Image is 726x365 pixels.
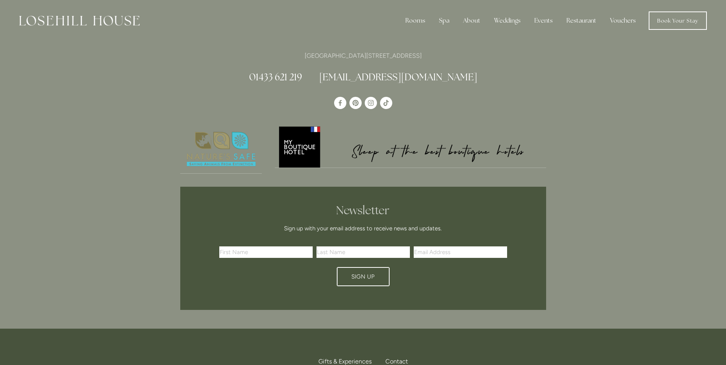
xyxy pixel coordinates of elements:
span: Sign Up [351,273,375,280]
img: Losehill House [19,16,140,26]
div: Weddings [488,13,527,28]
input: Email Address [414,246,507,258]
a: Instagram [365,97,377,109]
a: 01433 621 219 [249,71,302,83]
a: Losehill House Hotel & Spa [334,97,346,109]
img: Nature's Safe - Logo [180,125,262,173]
div: About [457,13,486,28]
button: Sign Up [337,267,390,286]
span: Gifts & Experiences [318,358,372,365]
img: My Boutique Hotel - Logo [275,125,546,168]
div: Events [528,13,559,28]
a: [EMAIL_ADDRESS][DOMAIN_NAME] [319,71,477,83]
a: TikTok [380,97,392,109]
input: Last Name [317,246,410,258]
div: Rooms [399,13,431,28]
div: Spa [433,13,455,28]
p: Sign up with your email address to receive news and updates. [222,224,504,233]
a: Nature's Safe - Logo [180,125,262,174]
a: Pinterest [349,97,362,109]
p: [GEOGRAPHIC_DATA][STREET_ADDRESS] [180,51,546,61]
a: Vouchers [604,13,642,28]
input: First Name [219,246,313,258]
div: Restaurant [560,13,602,28]
a: Book Your Stay [649,11,707,30]
h2: Newsletter [222,204,504,217]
